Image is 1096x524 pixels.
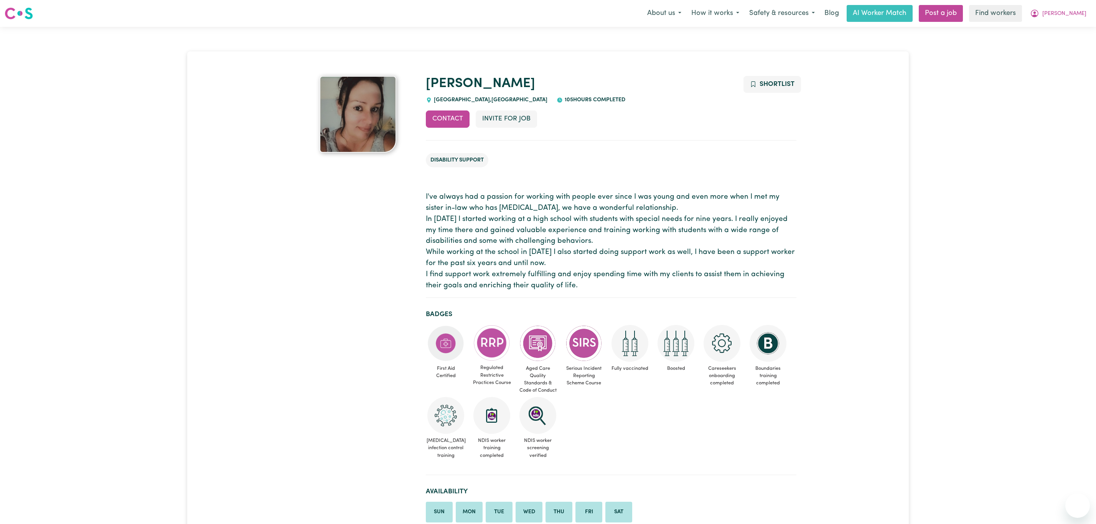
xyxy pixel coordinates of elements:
[744,5,820,21] button: Safety & resources
[426,77,535,91] a: [PERSON_NAME]
[426,192,796,291] p: I've always had a passion for working with people ever since I was young and even more when I met...
[473,397,510,434] img: CS Academy: Introduction to NDIS Worker Training course completed
[426,502,453,522] li: Available on Sunday
[610,362,650,375] span: Fully vaccinated
[426,488,796,496] h2: Availability
[563,97,625,103] span: 105 hours completed
[518,362,558,397] span: Aged Care Quality Standards & Code of Conduct
[519,325,556,362] img: CS Academy: Aged Care Quality Standards & Code of Conduct course completed
[1065,493,1090,518] iframe: Button to launch messaging window, conversation in progress
[656,362,696,375] span: Boosted
[605,502,632,522] li: Available on Saturday
[760,81,794,87] span: Shortlist
[516,502,542,522] li: Available on Wednesday
[426,310,796,318] h2: Badges
[611,325,648,362] img: Care and support worker has received 2 doses of COVID-19 vaccine
[743,76,801,93] button: Add to shortlist
[472,434,512,462] span: NDIS worker training completed
[427,325,464,362] img: Care and support worker has completed First Aid Certification
[658,325,694,362] img: Care and support worker has received booster dose of COVID-19 vaccination
[820,5,844,22] a: Blog
[519,397,556,434] img: NDIS Worker Screening Verified
[473,325,510,361] img: CS Academy: Regulated Restrictive Practices course completed
[426,434,466,462] span: [MEDICAL_DATA] infection control training
[1042,10,1086,18] span: [PERSON_NAME]
[426,110,470,127] button: Contact
[426,153,488,168] li: Disability Support
[486,502,513,522] li: Available on Tuesday
[575,502,602,522] li: Available on Friday
[564,362,604,390] span: Serious Incident Reporting Scheme Course
[427,397,464,434] img: CS Academy: COVID-19 Infection Control Training course completed
[919,5,963,22] a: Post a job
[565,325,602,362] img: CS Academy: Serious Incident Reporting Scheme course completed
[456,502,483,522] li: Available on Monday
[969,5,1022,22] a: Find workers
[299,76,417,153] a: Sarah's profile picture'
[546,502,572,522] li: Available on Thursday
[5,5,33,22] a: Careseekers logo
[476,110,537,127] button: Invite for Job
[704,325,740,362] img: CS Academy: Careseekers Onboarding course completed
[847,5,913,22] a: AI Worker Match
[5,7,33,20] img: Careseekers logo
[686,5,744,21] button: How it works
[426,362,466,382] span: First Aid Certified
[702,362,742,390] span: Careseekers onboarding completed
[750,325,786,362] img: CS Academy: Boundaries in care and support work course completed
[432,97,547,103] span: [GEOGRAPHIC_DATA] , [GEOGRAPHIC_DATA]
[472,361,512,389] span: Regulated Restrictive Practices Course
[518,434,558,462] span: NDIS worker screening verified
[1025,5,1091,21] button: My Account
[748,362,788,390] span: Boundaries training completed
[320,76,396,153] img: Sarah
[642,5,686,21] button: About us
